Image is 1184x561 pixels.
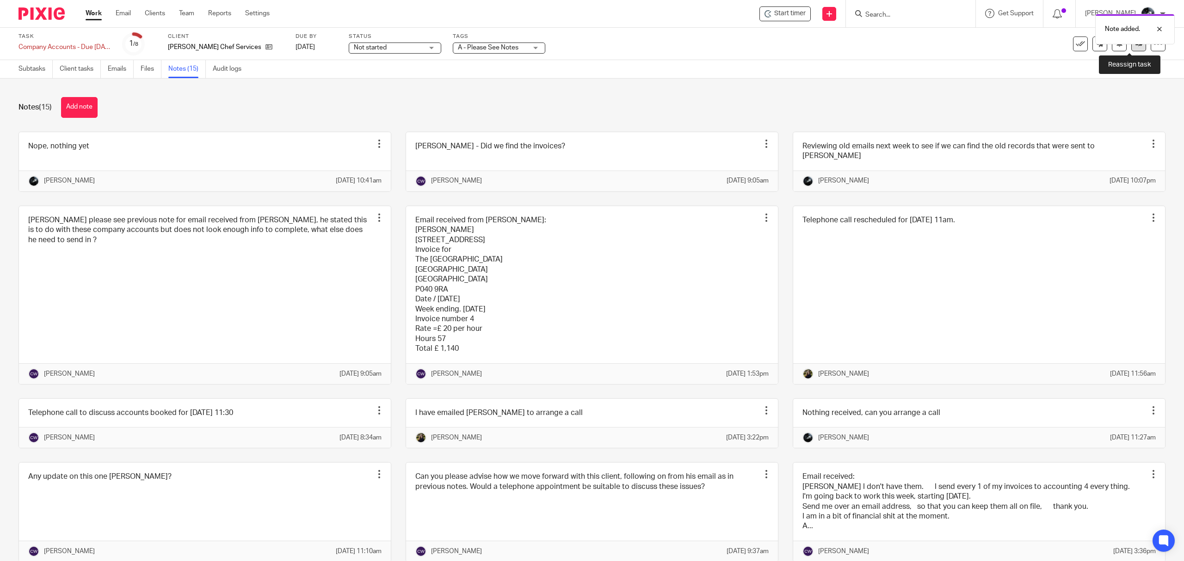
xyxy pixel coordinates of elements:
[28,368,39,379] img: svg%3E
[453,33,545,40] label: Tags
[336,176,382,185] p: [DATE] 10:41am
[60,60,101,78] a: Client tasks
[1141,6,1155,21] img: 1000002122.jpg
[431,547,482,556] p: [PERSON_NAME]
[431,433,482,442] p: [PERSON_NAME]
[44,433,95,442] p: [PERSON_NAME]
[168,60,206,78] a: Notes (15)
[129,38,138,49] div: 1
[1110,176,1156,185] p: [DATE] 10:07pm
[296,33,337,40] label: Due by
[208,9,231,18] a: Reports
[168,43,261,52] p: [PERSON_NAME] Chef Services Ltd
[802,176,814,187] img: 1000002122.jpg
[133,42,138,47] small: /8
[349,33,441,40] label: Status
[108,60,134,78] a: Emails
[18,33,111,40] label: Task
[1113,547,1156,556] p: [DATE] 3:36pm
[818,176,869,185] p: [PERSON_NAME]
[759,6,811,21] div: Jamie Goodman Chef Services Ltd - Company Accounts - Due 1st May 2023 Onwards
[18,103,52,112] h1: Notes
[18,43,111,52] div: Company Accounts - Due [DATE] Onwards
[1110,369,1156,378] p: [DATE] 11:56am
[213,60,248,78] a: Audit logs
[28,546,39,557] img: svg%3E
[431,176,482,185] p: [PERSON_NAME]
[727,547,769,556] p: [DATE] 9:37am
[726,433,769,442] p: [DATE] 3:22pm
[44,369,95,378] p: [PERSON_NAME]
[339,433,382,442] p: [DATE] 8:34am
[431,369,482,378] p: [PERSON_NAME]
[18,60,53,78] a: Subtasks
[415,176,426,187] img: svg%3E
[141,60,161,78] a: Files
[179,9,194,18] a: Team
[44,176,95,185] p: [PERSON_NAME]
[336,547,382,556] p: [DATE] 11:10am
[61,97,98,118] button: Add note
[818,547,869,556] p: [PERSON_NAME]
[86,9,102,18] a: Work
[44,547,95,556] p: [PERSON_NAME]
[458,44,518,51] span: A - Please See Notes
[727,176,769,185] p: [DATE] 9:05am
[802,368,814,379] img: ACCOUNTING4EVERYTHING-13.jpg
[802,432,814,443] img: 1000002122.jpg
[818,433,869,442] p: [PERSON_NAME]
[18,43,111,52] div: Company Accounts - Due 1st May 2023 Onwards
[168,33,284,40] label: Client
[28,176,39,187] img: 1000002122.jpg
[415,432,426,443] img: ACCOUNTING4EVERYTHING-13.jpg
[1110,433,1156,442] p: [DATE] 11:27am
[354,44,387,51] span: Not started
[39,104,52,111] span: (15)
[415,368,426,379] img: svg%3E
[726,369,769,378] p: [DATE] 1:53pm
[1105,24,1140,34] p: Note added.
[339,369,382,378] p: [DATE] 9:05am
[145,9,165,18] a: Clients
[18,7,65,20] img: Pixie
[818,369,869,378] p: [PERSON_NAME]
[28,432,39,443] img: svg%3E
[296,44,315,50] span: [DATE]
[802,546,814,557] img: svg%3E
[116,9,131,18] a: Email
[415,546,426,557] img: svg%3E
[245,9,270,18] a: Settings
